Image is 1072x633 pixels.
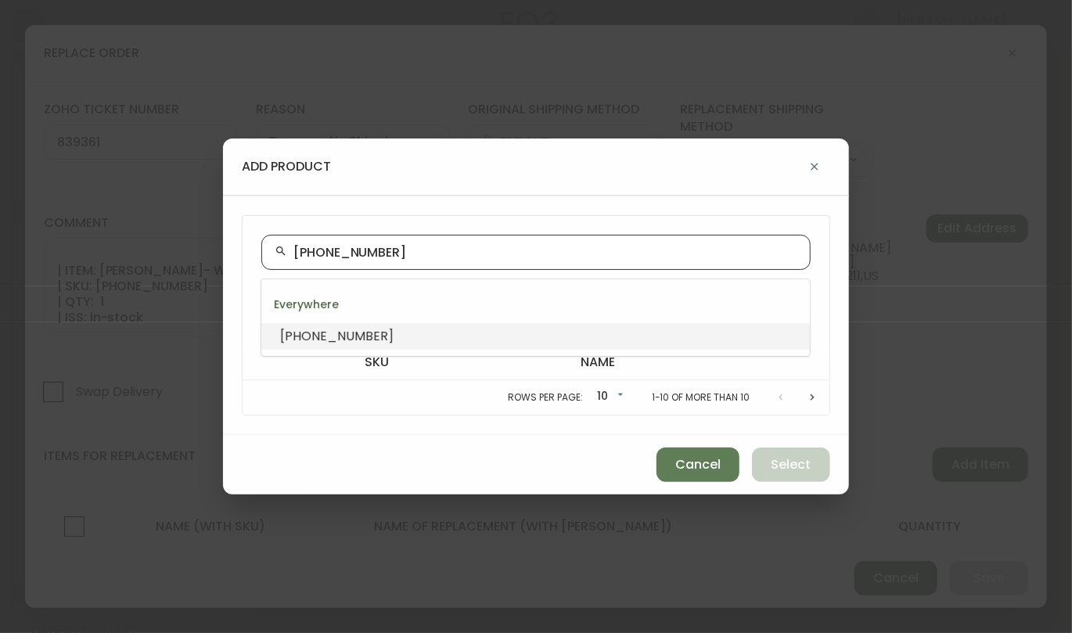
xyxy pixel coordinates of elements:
p: Rows per page: [508,390,582,405]
input: Search by name or SKU [293,245,797,260]
button: Next page [797,382,828,413]
h4: add product [242,158,331,175]
span: [PHONE_NUMBER] [280,327,394,345]
h4: sku [365,354,556,371]
h4: name [581,354,817,371]
p: 1-10 of more than 10 [652,390,750,405]
div: Everywhere [261,286,810,323]
span: Cancel [675,456,721,473]
button: Cancel [657,448,739,482]
div: 10 [589,384,627,410]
